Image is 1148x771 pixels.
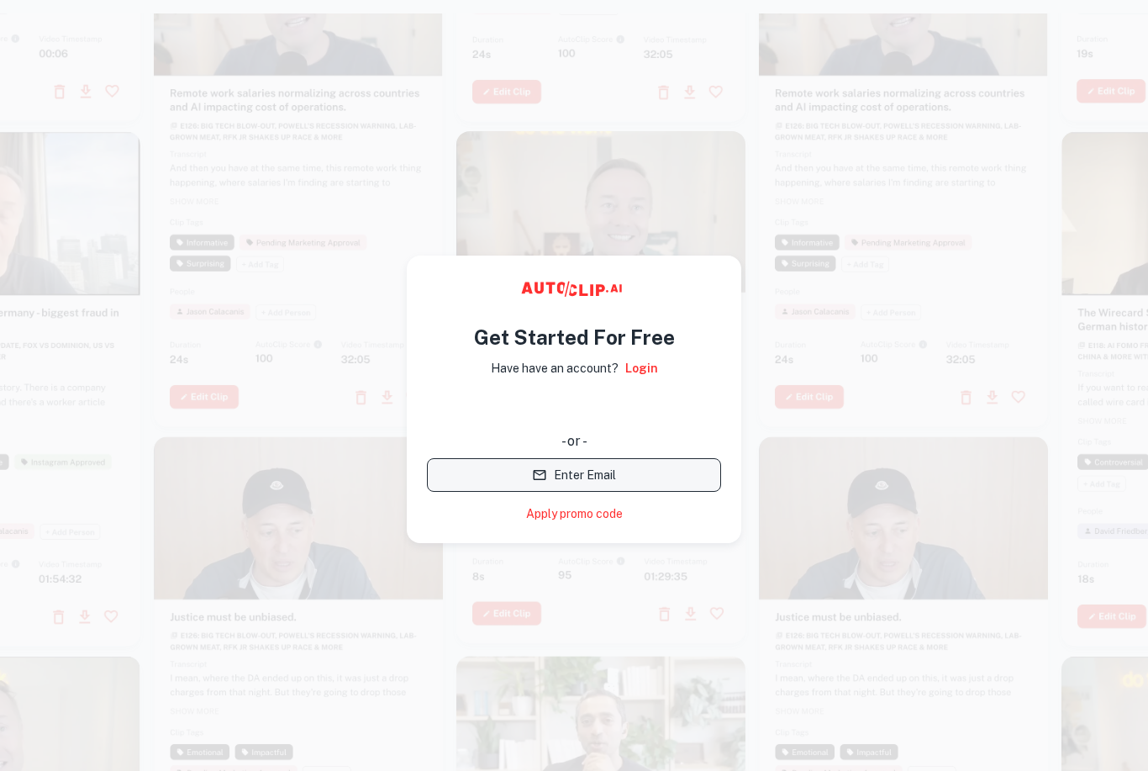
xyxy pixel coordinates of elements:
[427,389,721,426] div: 使用 Google 账号登录。在新标签页中打开
[625,359,658,378] a: Login
[491,359,619,378] p: Have have an account?
[419,389,729,426] iframe: “使用 Google 账号登录”按钮
[427,458,721,492] button: Enter Email
[456,131,745,643] img: card6.webp
[526,505,623,523] a: Apply promo code
[474,322,675,352] h4: Get Started For Free
[427,431,721,452] div: - or -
